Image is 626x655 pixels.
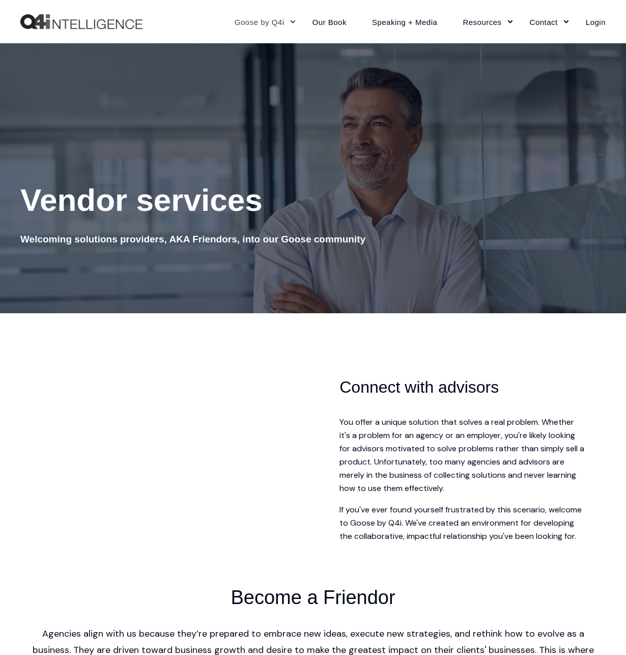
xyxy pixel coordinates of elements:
h3: Connect with advisors [339,374,585,400]
h5: Welcoming solutions providers, AKA Friendors, into our Goose community [20,232,606,247]
p: You offer a unique solution that solves a real problem. Whether it's a problem for an agency or a... [339,416,585,495]
h2: Become a Friendor [143,585,483,610]
span: Vendor services [20,182,263,217]
img: Q4intelligence, LLC logo [20,14,143,30]
a: Back to Home [20,14,143,30]
p: If you've ever found yourself frustrated by this scenario, welcome to Goose by Q4i. We've created... [339,503,585,544]
iframe: HubSpot Video [20,368,307,530]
